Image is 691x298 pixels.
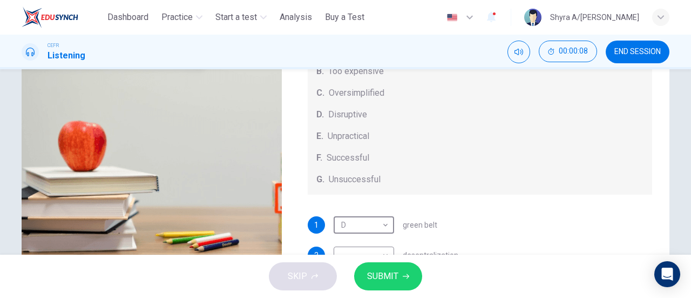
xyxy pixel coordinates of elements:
img: en [445,14,459,22]
span: Buy a Test [325,11,364,24]
img: Profile picture [524,9,541,26]
span: Too expensive [328,65,384,78]
span: Oversimplified [329,87,384,100]
button: Practice [157,8,207,27]
span: desentralization [403,251,458,259]
span: Analysis [280,11,312,24]
h1: Listening [48,49,85,62]
span: G. [316,173,324,186]
span: F. [316,151,322,164]
span: 2 [314,251,319,259]
a: ELTC logo [22,6,103,28]
span: 00:00:08 [559,47,588,56]
button: 00:00:08 [539,41,597,62]
span: Practice [161,11,193,24]
span: Successful [327,151,369,164]
button: SUBMIT [354,262,422,290]
button: Dashboard [103,8,153,27]
button: Buy a Test [321,8,369,27]
span: Dashboard [107,11,148,24]
img: ELTC logo [22,6,78,28]
span: Start a test [215,11,257,24]
span: Disruptive [328,108,367,121]
span: Unpractical [328,130,369,143]
span: SUBMIT [367,269,398,284]
div: Open Intercom Messenger [654,261,680,287]
button: Start a test [211,8,271,27]
span: green belt [403,221,437,229]
div: D [334,210,390,241]
span: C. [316,87,324,100]
button: Analysis [275,8,316,27]
div: Shyra A/[PERSON_NAME] [550,11,639,24]
span: D. [316,108,324,121]
div: Mute [507,41,530,63]
span: 1 [314,221,319,229]
span: B. [316,65,324,78]
span: E. [316,130,323,143]
span: Unsuccessful [329,173,381,186]
span: CEFR [48,42,59,49]
span: END SESSION [614,48,661,56]
img: Case Study [22,13,282,276]
button: END SESSION [606,41,669,63]
div: Hide [539,41,597,63]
